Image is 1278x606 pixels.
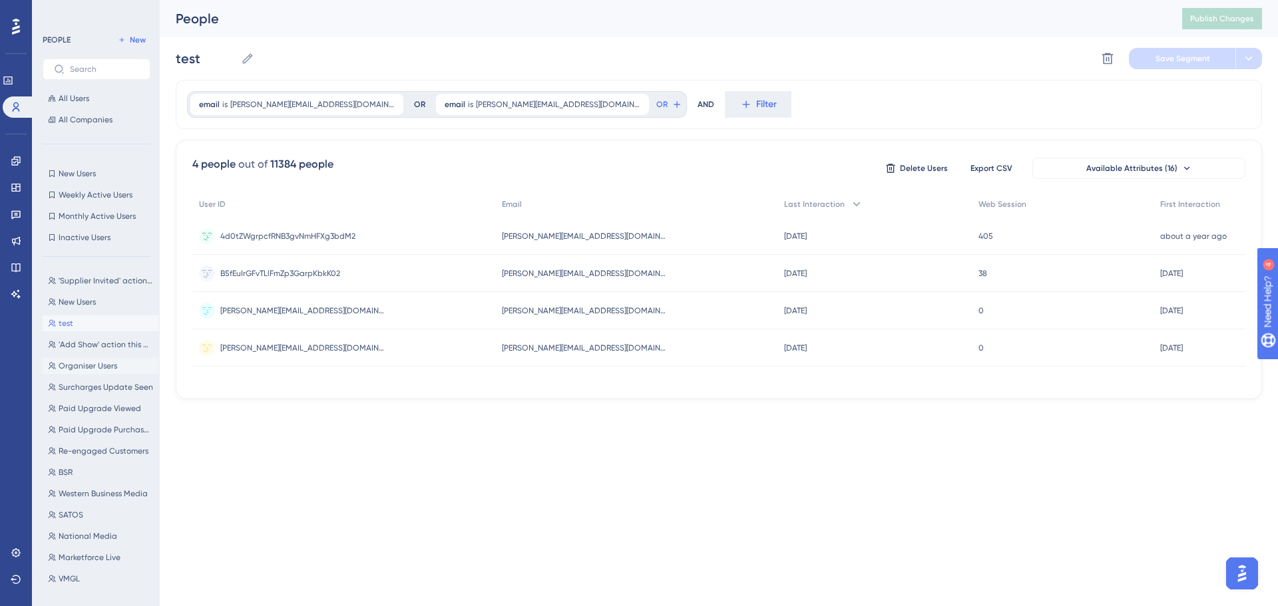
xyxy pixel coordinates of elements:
[1190,13,1254,24] span: Publish Changes
[1160,269,1183,278] time: [DATE]
[59,114,112,125] span: All Companies
[784,269,807,278] time: [DATE]
[43,229,150,245] button: Inactive Users
[43,35,71,45] div: PEOPLE
[43,507,158,523] button: SATOS
[192,156,236,172] div: 4 people
[502,199,522,210] span: Email
[220,268,340,279] span: B5fEuIrGFvTLlFmZp3GarpKbkK02
[43,315,158,331] button: test
[43,337,158,353] button: 'Add Show' action this week
[43,358,158,374] button: Organiser Users
[1086,163,1177,174] span: Available Attributes (16)
[59,488,148,499] span: Western Business Media
[59,382,153,392] span: Surcharges Update Seen
[59,403,141,414] span: Paid Upgrade Viewed
[43,294,158,310] button: New Users
[978,231,993,241] span: 405
[59,318,73,329] span: test
[59,446,148,456] span: Re-engaged Customers
[1160,199,1220,210] span: First Interaction
[59,361,117,371] span: Organiser Users
[1160,343,1183,353] time: [DATE]
[176,9,1149,28] div: People
[445,99,465,110] span: email
[784,343,807,353] time: [DATE]
[978,199,1026,210] span: Web Session
[59,275,153,286] span: 'Supplier Invited' action this week
[1032,158,1245,179] button: Available Attributes (16)
[230,99,395,110] span: [PERSON_NAME][EMAIL_ADDRESS][DOMAIN_NAME]
[502,343,668,353] span: [PERSON_NAME][EMAIL_ADDRESS][DOMAIN_NAME]
[43,112,150,128] button: All Companies
[70,65,139,74] input: Search
[59,531,117,541] span: National Media
[59,168,96,179] span: New Users
[698,91,714,118] div: AND
[93,7,97,17] div: 4
[502,305,668,316] span: [PERSON_NAME][EMAIL_ADDRESS][DOMAIN_NAME]
[1129,48,1235,69] button: Save Segment
[59,339,153,350] span: 'Add Show' action this week
[1182,8,1262,29] button: Publish Changes
[43,486,158,502] button: Western Business Media
[220,231,355,241] span: 4d0tZWgrpcfRNB3gvNmHFXg3bdM2
[59,424,153,435] span: Paid Upgrade Purchased
[476,99,640,110] span: [PERSON_NAME][EMAIL_ADDRESS][DOMAIN_NAME]
[958,158,1024,179] button: Export CSV
[784,199,845,210] span: Last Interaction
[900,163,948,174] span: Delete Users
[656,99,668,110] span: OR
[59,190,132,200] span: Weekly Active Users
[270,156,333,172] div: 11384 people
[59,573,80,584] span: VMGL
[59,297,96,307] span: New Users
[784,231,807,241] time: [DATE]
[43,571,158,587] button: VMGL
[31,3,83,19] span: Need Help?
[883,158,950,179] button: Delete Users
[43,549,158,565] button: Marketforce Live
[1160,231,1227,241] time: about a year ago
[43,379,158,395] button: Surcharges Update Seen
[59,552,120,563] span: Marketforce Live
[220,305,387,316] span: [PERSON_NAME][EMAIL_ADDRESS][DOMAIN_NAME]
[978,305,984,316] span: 0
[654,94,684,115] button: OR
[725,91,791,118] button: Filter
[502,231,668,241] span: [PERSON_NAME][EMAIL_ADDRESS][DOMAIN_NAME]
[199,199,226,210] span: User ID
[176,49,236,68] input: Segment Name
[43,187,150,203] button: Weekly Active Users
[414,99,425,110] div: OR
[113,32,150,48] button: New
[130,35,146,45] span: New
[220,343,387,353] span: [PERSON_NAME][EMAIL_ADDRESS][DOMAIN_NAME]
[784,306,807,315] time: [DATE]
[238,156,268,172] div: out of
[502,268,668,279] span: [PERSON_NAME][EMAIL_ADDRESS][DOMAIN_NAME]
[978,268,987,279] span: 38
[59,211,136,222] span: Monthly Active Users
[222,99,228,110] span: is
[43,273,158,289] button: 'Supplier Invited' action this week
[43,422,158,438] button: Paid Upgrade Purchased
[43,528,158,544] button: National Media
[978,343,984,353] span: 0
[43,400,158,416] button: Paid Upgrade Viewed
[43,90,150,106] button: All Users
[59,467,73,478] span: BSR
[756,96,777,112] span: Filter
[43,443,158,459] button: Re-engaged Customers
[43,208,150,224] button: Monthly Active Users
[1156,53,1210,64] span: Save Segment
[43,464,158,480] button: BSR
[1160,306,1183,315] time: [DATE]
[1222,553,1262,593] iframe: UserGuiding AI Assistant Launcher
[59,93,89,104] span: All Users
[468,99,473,110] span: is
[59,510,83,520] span: SATOS
[970,163,1012,174] span: Export CSV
